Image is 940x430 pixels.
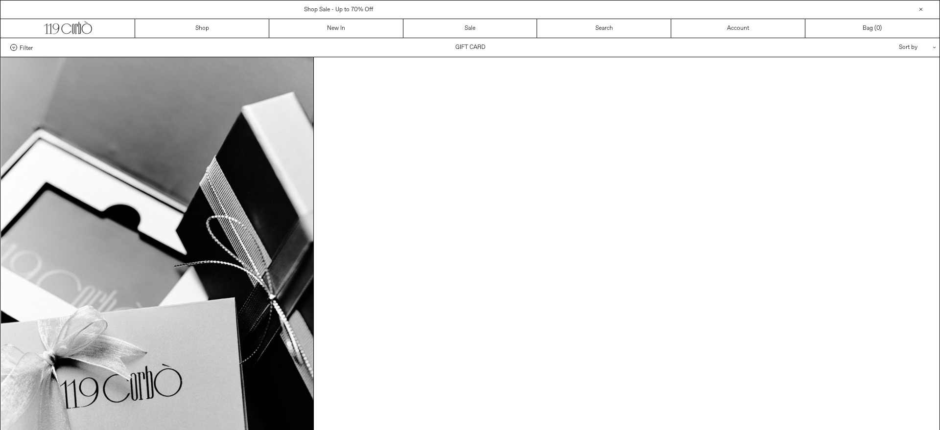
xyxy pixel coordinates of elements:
span: Filter [20,44,33,51]
a: Search [537,19,671,38]
a: Shop [135,19,269,38]
div: Sort by [842,38,930,57]
a: Account [671,19,805,38]
span: 0 [876,24,880,32]
a: Shop Sale - Up to 70% Off [304,6,373,14]
span: ) [876,24,882,33]
a: Sale [403,19,538,38]
a: Bag () [805,19,940,38]
a: New In [269,19,403,38]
